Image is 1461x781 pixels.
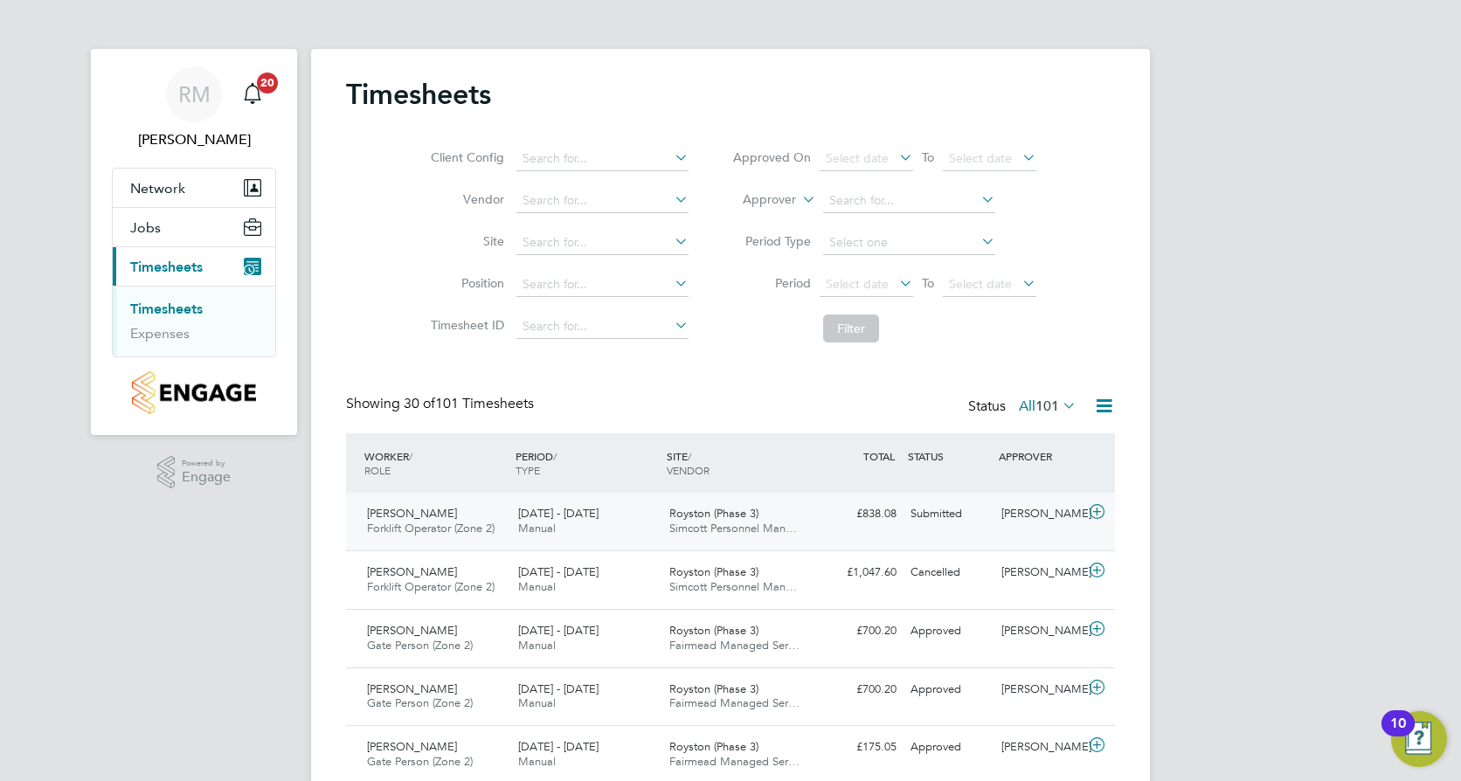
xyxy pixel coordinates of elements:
span: Manual [518,521,556,536]
span: [PERSON_NAME] [367,681,457,696]
div: Approved [904,733,994,762]
div: £838.08 [813,500,904,529]
label: Period Type [732,233,811,249]
span: Forklift Operator (Zone 2) [367,521,495,536]
h2: Timesheets [346,77,491,112]
span: 101 Timesheets [404,395,534,412]
label: Approved On [732,149,811,165]
div: Showing [346,395,537,413]
img: countryside-properties-logo-retina.png [132,371,255,414]
div: Submitted [904,500,994,529]
span: TOTAL [863,449,895,463]
span: Royston (Phase 3) [669,681,758,696]
span: ROLE [364,463,391,477]
span: Fairmead Managed Ser… [669,638,800,653]
span: Select date [949,276,1012,292]
span: Manual [518,638,556,653]
span: Manual [518,579,556,594]
div: [PERSON_NAME] [994,675,1085,704]
div: PERIOD [511,440,662,486]
div: APPROVER [994,440,1085,472]
button: Network [113,169,275,207]
input: Search for... [516,189,689,213]
div: Approved [904,617,994,646]
a: Expenses [130,325,190,342]
span: Manual [518,754,556,769]
span: [PERSON_NAME] [367,739,457,754]
div: [PERSON_NAME] [994,500,1085,529]
div: Status [968,395,1080,419]
span: Fairmead Managed Ser… [669,754,800,769]
span: Engage [182,470,231,485]
div: STATUS [904,440,994,472]
div: 10 [1390,723,1406,746]
span: [DATE] - [DATE] [518,506,599,521]
input: Search for... [516,231,689,255]
span: 30 of [404,395,435,412]
div: Cancelled [904,558,994,587]
div: £700.20 [813,675,904,704]
span: Simcott Personnel Man… [669,521,797,536]
button: Open Resource Center, 10 new notifications [1391,711,1447,767]
span: [DATE] - [DATE] [518,564,599,579]
span: Gate Person (Zone 2) [367,695,473,710]
label: All [1019,397,1077,415]
span: [PERSON_NAME] [367,506,457,521]
span: Select date [826,276,889,292]
label: Approver [717,191,796,209]
input: Search for... [516,314,689,339]
span: [DATE] - [DATE] [518,681,599,696]
span: VENDOR [667,463,710,477]
label: Client Config [426,149,504,165]
a: RM[PERSON_NAME] [112,66,276,150]
button: Jobs [113,208,275,246]
span: [DATE] - [DATE] [518,623,599,638]
input: Search for... [516,147,689,171]
span: Manual [518,695,556,710]
span: Timesheets [130,259,203,275]
span: Network [130,180,185,197]
span: Gate Person (Zone 2) [367,754,473,769]
a: Go to home page [112,371,276,414]
span: Jobs [130,219,161,236]
label: Site [426,233,504,249]
span: Royston (Phase 3) [669,564,758,579]
span: / [688,449,691,463]
div: SITE [662,440,814,486]
div: Approved [904,675,994,704]
div: WORKER [360,440,511,486]
span: Simcott Personnel Man… [669,579,797,594]
div: Timesheets [113,286,275,356]
label: Position [426,275,504,291]
span: Gate Person (Zone 2) [367,638,473,653]
span: Royston (Phase 3) [669,739,758,754]
button: Filter [823,314,879,342]
span: Royston (Phase 3) [669,623,758,638]
span: [PERSON_NAME] [367,564,457,579]
a: Timesheets [130,301,203,317]
span: Select date [949,150,1012,166]
span: Select date [826,150,889,166]
div: [PERSON_NAME] [994,617,1085,646]
span: Robert May [112,129,276,150]
span: [DATE] - [DATE] [518,739,599,754]
input: Select one [823,231,995,255]
span: RM [178,83,211,106]
input: Search for... [516,273,689,297]
div: £1,047.60 [813,558,904,587]
button: Timesheets [113,247,275,286]
span: Powered by [182,456,231,471]
div: £700.20 [813,617,904,646]
label: Vendor [426,191,504,207]
div: [PERSON_NAME] [994,733,1085,762]
span: To [917,272,939,294]
span: 20 [257,73,278,93]
span: / [553,449,557,463]
span: Forklift Operator (Zone 2) [367,579,495,594]
span: [PERSON_NAME] [367,623,457,638]
div: [PERSON_NAME] [994,558,1085,587]
a: 20 [235,66,270,122]
span: To [917,146,939,169]
span: Royston (Phase 3) [669,506,758,521]
span: Fairmead Managed Ser… [669,695,800,710]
